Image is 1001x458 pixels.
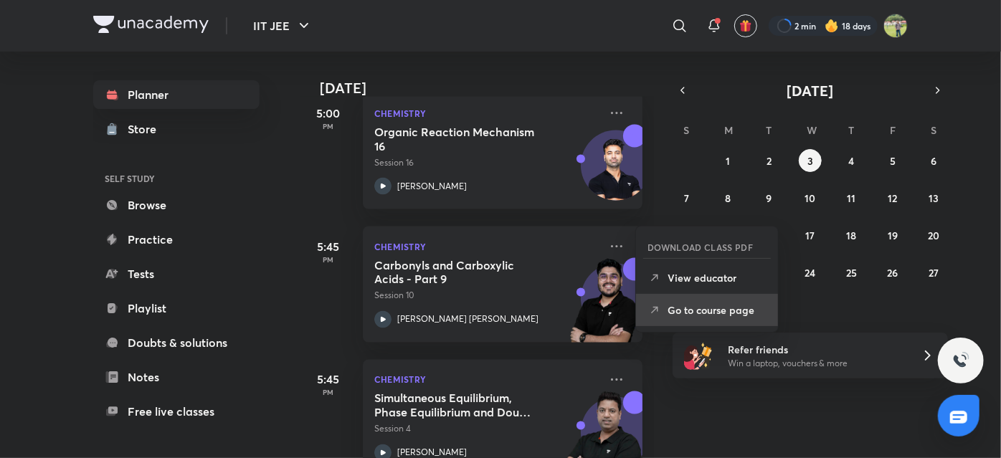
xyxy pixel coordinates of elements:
[374,391,553,420] h5: Simultaneous Equilibrium, Phase Equilibrium and Doubt Clearing Session
[922,186,945,209] button: September 13, 2025
[848,154,854,168] abbr: September 4, 2025
[767,154,772,168] abbr: September 2, 2025
[320,80,657,97] h4: [DATE]
[93,397,260,426] a: Free live classes
[825,19,839,33] img: streak
[716,224,739,247] button: September 15, 2025
[668,270,767,285] p: View educator
[890,154,896,168] abbr: September 5, 2025
[374,371,599,388] p: Chemistry
[693,80,928,100] button: [DATE]
[582,138,650,207] img: Avatar
[929,266,939,280] abbr: September 27, 2025
[668,302,767,318] p: Go to course page
[726,154,730,168] abbr: September 1, 2025
[397,313,539,326] p: [PERSON_NAME] [PERSON_NAME]
[93,80,260,109] a: Planner
[300,388,357,397] p: PM
[245,11,321,40] button: IIT JEE
[922,261,945,284] button: September 27, 2025
[922,149,945,172] button: September 6, 2025
[887,266,898,280] abbr: September 26, 2025
[758,186,781,209] button: September 9, 2025
[93,259,260,288] a: Tests
[931,123,936,137] abbr: Saturday
[684,123,690,137] abbr: Sunday
[716,149,739,172] button: September 1, 2025
[374,105,599,122] p: Chemistry
[734,14,757,37] button: avatar
[805,266,815,280] abbr: September 24, 2025
[840,261,863,284] button: September 25, 2025
[374,290,599,302] p: Session 10
[881,149,904,172] button: September 5, 2025
[374,258,553,287] h5: Carbonyls and Carboxylic Acids - Part 9
[767,123,772,137] abbr: Tuesday
[931,154,936,168] abbr: September 6, 2025
[647,241,753,254] h6: DOWNLOAD CLASS PDF
[758,224,781,247] button: September 16, 2025
[374,238,599,255] p: Chemistry
[922,224,945,247] button: September 20, 2025
[93,166,260,191] h6: SELF STUDY
[928,229,939,242] abbr: September 20, 2025
[888,191,897,205] abbr: September 12, 2025
[675,186,698,209] button: September 7, 2025
[807,154,813,168] abbr: September 3, 2025
[929,191,939,205] abbr: September 13, 2025
[374,125,553,153] h5: Organic Reaction Mechanism 16
[881,224,904,247] button: September 19, 2025
[684,341,713,370] img: referral
[93,191,260,219] a: Browse
[767,191,772,205] abbr: September 9, 2025
[300,105,357,122] h5: 5:00
[725,191,731,205] abbr: September 8, 2025
[840,186,863,209] button: September 11, 2025
[805,229,815,242] abbr: September 17, 2025
[787,81,834,100] span: [DATE]
[840,224,863,247] button: September 18, 2025
[805,191,815,205] abbr: September 10, 2025
[846,266,857,280] abbr: September 25, 2025
[846,229,856,242] abbr: September 18, 2025
[564,258,642,357] img: unacademy
[684,191,689,205] abbr: September 7, 2025
[952,352,969,369] img: ttu
[799,186,822,209] button: September 10, 2025
[300,255,357,264] p: PM
[728,342,904,357] h6: Refer friends
[799,224,822,247] button: September 17, 2025
[93,294,260,323] a: Playlist
[799,261,822,284] button: September 24, 2025
[300,371,357,388] h5: 5:45
[93,115,260,143] a: Store
[848,123,854,137] abbr: Thursday
[799,149,822,172] button: September 3, 2025
[888,229,898,242] abbr: September 19, 2025
[93,328,260,357] a: Doubts & solutions
[847,191,855,205] abbr: September 11, 2025
[883,14,908,38] img: KRISH JINDAL
[93,16,209,37] a: Company Logo
[758,149,781,172] button: September 2, 2025
[93,16,209,33] img: Company Logo
[300,238,357,255] h5: 5:45
[724,123,733,137] abbr: Monday
[93,225,260,254] a: Practice
[890,123,896,137] abbr: Friday
[728,357,904,370] p: Win a laptop, vouchers & more
[397,180,467,193] p: [PERSON_NAME]
[881,261,904,284] button: September 26, 2025
[374,156,599,169] p: Session 16
[881,186,904,209] button: September 12, 2025
[739,19,752,32] img: avatar
[128,120,165,138] div: Store
[840,149,863,172] button: September 4, 2025
[93,363,260,391] a: Notes
[675,224,698,247] button: September 14, 2025
[807,123,817,137] abbr: Wednesday
[374,423,599,436] p: Session 4
[716,186,739,209] button: September 8, 2025
[300,122,357,130] p: PM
